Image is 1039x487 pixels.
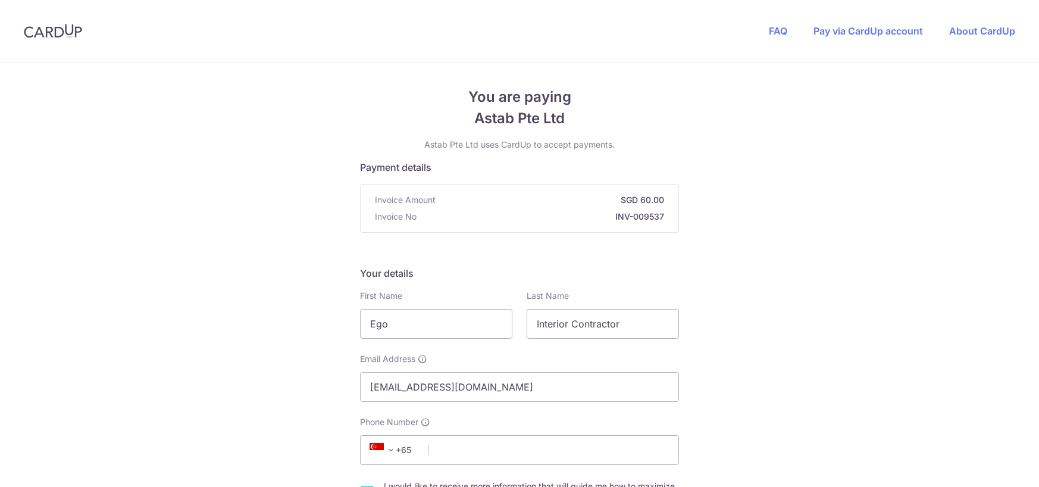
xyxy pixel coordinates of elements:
span: Email Address [360,353,415,365]
img: CardUp [24,24,82,38]
span: +65 [370,443,398,457]
input: Last name [527,309,679,339]
a: About CardUp [949,25,1015,37]
a: FAQ [769,25,787,37]
span: Invoice No [375,211,417,223]
a: Pay via CardUp account [813,25,923,37]
span: Phone Number [360,416,418,428]
span: +65 [366,443,420,457]
span: You are paying [360,86,679,108]
input: First name [360,309,512,339]
p: Astab Pte Ltd uses CardUp to accept payments. [360,139,679,151]
h5: Payment details [360,160,679,174]
strong: INV-009537 [421,211,664,223]
input: Email address [360,372,679,402]
h5: Your details [360,266,679,280]
span: Invoice Amount [375,194,436,206]
span: Astab Pte Ltd [360,108,679,129]
label: First Name [360,290,402,302]
label: Last Name [527,290,569,302]
strong: SGD 60.00 [440,194,664,206]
